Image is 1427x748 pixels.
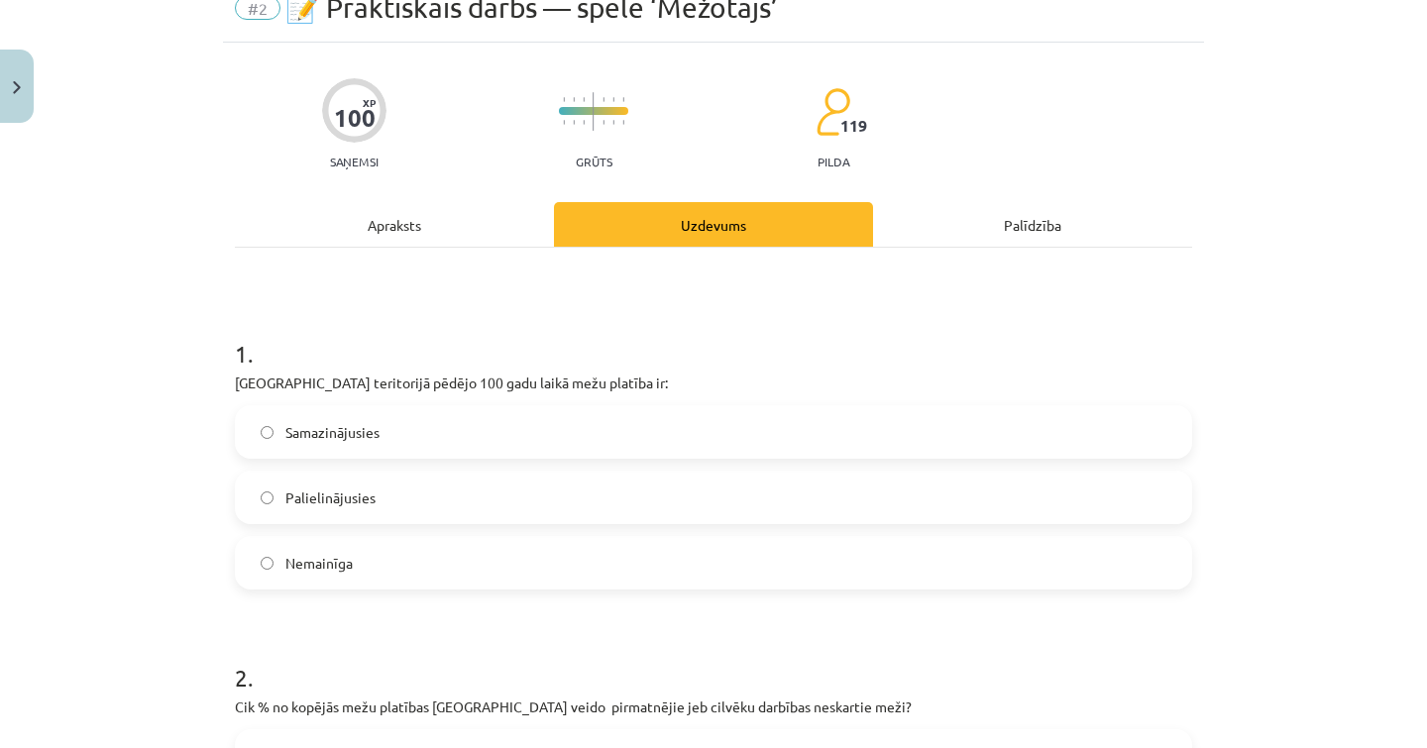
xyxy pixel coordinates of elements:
img: icon-short-line-57e1e144782c952c97e751825c79c345078a6d821885a25fce030b3d8c18986b.svg [583,120,585,125]
span: Nemainīga [285,553,353,574]
input: Samazinājusies [261,426,274,439]
span: 119 [840,117,867,135]
img: icon-close-lesson-0947bae3869378f0d4975bcd49f059093ad1ed9edebbc8119c70593378902aed.svg [13,81,21,94]
img: icon-short-line-57e1e144782c952c97e751825c79c345078a6d821885a25fce030b3d8c18986b.svg [573,97,575,102]
img: icon-short-line-57e1e144782c952c97e751825c79c345078a6d821885a25fce030b3d8c18986b.svg [622,120,624,125]
p: Saņemsi [322,155,386,168]
img: icon-long-line-d9ea69661e0d244f92f715978eff75569469978d946b2353a9bb055b3ed8787d.svg [593,92,595,131]
input: Nemainīga [261,557,274,570]
img: icon-short-line-57e1e144782c952c97e751825c79c345078a6d821885a25fce030b3d8c18986b.svg [563,97,565,102]
img: icon-short-line-57e1e144782c952c97e751825c79c345078a6d821885a25fce030b3d8c18986b.svg [612,97,614,102]
img: icon-short-line-57e1e144782c952c97e751825c79c345078a6d821885a25fce030b3d8c18986b.svg [563,120,565,125]
span: Palielinājusies [285,487,376,508]
p: Cik % no kopējās mežu platības [GEOGRAPHIC_DATA] veido pirmatnējie jeb cilvēku darbības neskartie... [235,696,1192,717]
h1: 2 . [235,629,1192,691]
div: 100 [334,104,376,132]
span: Samazinājusies [285,422,380,443]
div: Palīdzība [873,202,1192,247]
div: Uzdevums [554,202,873,247]
img: icon-short-line-57e1e144782c952c97e751825c79c345078a6d821885a25fce030b3d8c18986b.svg [612,120,614,125]
p: pilda [818,155,849,168]
h1: 1 . [235,305,1192,367]
p: Grūts [576,155,612,168]
div: Apraksts [235,202,554,247]
img: icon-short-line-57e1e144782c952c97e751825c79c345078a6d821885a25fce030b3d8c18986b.svg [603,97,604,102]
img: icon-short-line-57e1e144782c952c97e751825c79c345078a6d821885a25fce030b3d8c18986b.svg [603,120,604,125]
img: icon-short-line-57e1e144782c952c97e751825c79c345078a6d821885a25fce030b3d8c18986b.svg [573,120,575,125]
span: XP [363,97,376,108]
img: icon-short-line-57e1e144782c952c97e751825c79c345078a6d821885a25fce030b3d8c18986b.svg [583,97,585,102]
img: students-c634bb4e5e11cddfef0936a35e636f08e4e9abd3cc4e673bd6f9a4125e45ecb1.svg [816,87,850,137]
p: [GEOGRAPHIC_DATA] teritorijā pēdējo 100 gadu laikā mežu platība ir: [235,373,1192,393]
img: icon-short-line-57e1e144782c952c97e751825c79c345078a6d821885a25fce030b3d8c18986b.svg [622,97,624,102]
input: Palielinājusies [261,491,274,504]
